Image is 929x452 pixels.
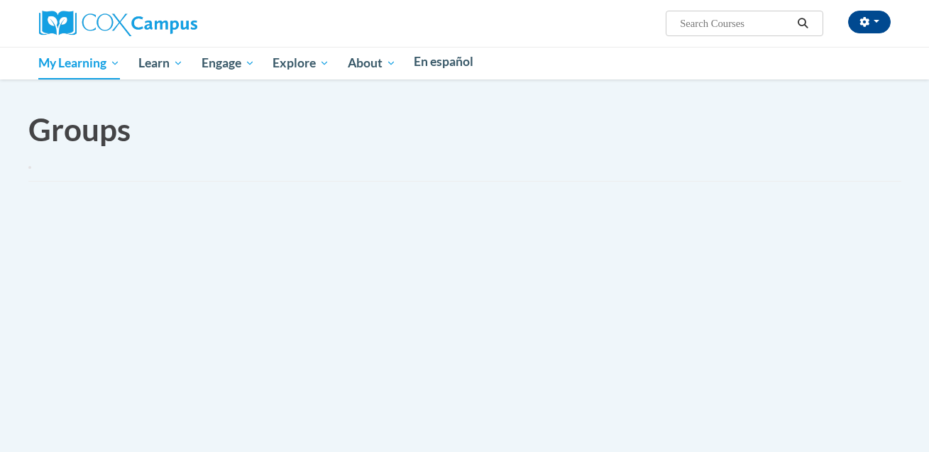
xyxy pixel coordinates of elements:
[348,55,396,72] span: About
[273,55,329,72] span: Explore
[848,11,891,33] button: Account Settings
[38,55,120,72] span: My Learning
[39,16,197,28] a: Cox Campus
[414,54,473,69] span: En español
[202,55,255,72] span: Engage
[138,55,183,72] span: Learn
[28,111,131,148] span: Groups
[678,15,792,32] input: Search Courses
[792,15,813,32] button: Search
[339,47,405,79] a: About
[192,47,264,79] a: Engage
[129,47,192,79] a: Learn
[796,18,809,29] i: 
[30,47,130,79] a: My Learning
[18,47,912,79] div: Main menu
[405,47,483,77] a: En español
[39,11,197,36] img: Cox Campus
[263,47,339,79] a: Explore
